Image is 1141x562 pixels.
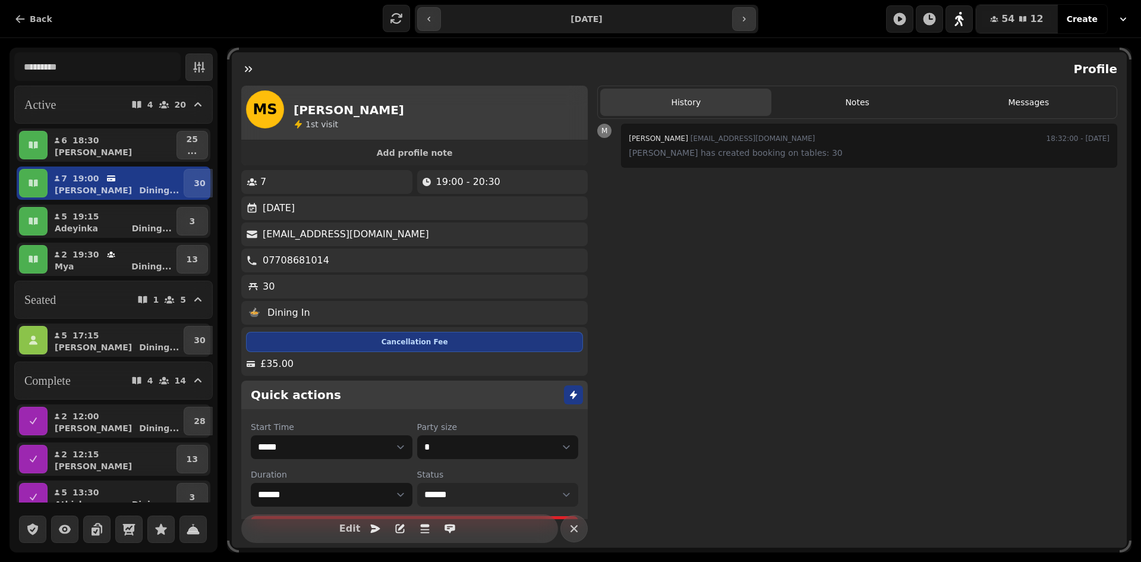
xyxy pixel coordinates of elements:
[24,291,56,308] h2: Seated
[260,175,266,189] p: 7
[311,120,321,129] span: st
[246,332,583,352] div: Cancellation Fee
[139,184,179,196] p: Dining ...
[14,362,213,400] button: Complete414
[1047,131,1110,146] time: 18:32:00 - [DATE]
[256,149,573,157] span: Add profile note
[55,422,132,434] p: [PERSON_NAME]
[14,281,213,319] button: Seated15
[1001,14,1014,24] span: 54
[61,448,68,460] p: 2
[260,357,294,371] p: £35.00
[73,486,99,498] p: 13:30
[147,376,153,385] p: 4
[175,101,186,109] p: 20
[194,334,205,346] p: 30
[1030,14,1043,24] span: 12
[61,249,68,260] p: 2
[55,184,132,196] p: [PERSON_NAME]
[190,491,196,503] p: 3
[176,483,208,511] button: 3
[294,102,404,118] h2: [PERSON_NAME]
[5,7,62,31] button: Back
[55,146,132,158] p: [PERSON_NAME]
[976,5,1058,33] button: 5412
[61,410,68,422] p: 2
[253,102,277,117] span: MS
[61,134,68,146] p: 6
[50,407,181,435] button: 212:00[PERSON_NAME]Dining...
[943,89,1114,116] button: Messages
[180,296,186,304] p: 5
[263,253,329,268] p: 07708681014
[601,127,607,134] span: M
[50,169,181,197] button: 719:00[PERSON_NAME]Dining...
[246,145,583,161] button: Add profile note
[176,245,208,274] button: 13
[184,169,215,197] button: 30
[73,172,99,184] p: 19:00
[24,372,71,389] h2: Complete
[73,329,99,341] p: 17:15
[50,245,174,274] button: 219:30MyaDining...
[251,469,412,481] label: Duration
[343,524,357,533] span: Edit
[1067,15,1098,23] span: Create
[251,421,412,433] label: Start Time
[73,134,99,146] p: 18:30
[771,89,943,116] button: Notes
[73,249,99,260] p: 19:30
[50,131,174,159] button: 618:30[PERSON_NAME]
[61,329,68,341] p: 5
[305,120,311,129] span: 1
[73,211,99,222] p: 19:15
[305,118,338,130] p: visit
[50,445,174,473] button: 212:15[PERSON_NAME]
[184,326,215,354] button: 30
[629,131,815,146] div: [EMAIL_ADDRESS][DOMAIN_NAME]
[187,145,198,157] p: ...
[263,280,275,294] p: 30
[1068,61,1117,77] h2: Profile
[55,341,132,353] p: [PERSON_NAME]
[338,517,362,541] button: Edit
[73,448,99,460] p: 12:15
[14,86,213,124] button: Active420
[139,422,179,434] p: Dining ...
[194,415,205,427] p: 28
[194,177,205,189] p: 30
[50,326,181,354] button: 517:15[PERSON_NAME]Dining...
[187,453,198,465] p: 13
[187,133,198,145] p: 25
[55,222,98,234] p: Adeyinka
[436,175,500,189] p: 19:00 - 20:30
[1057,5,1107,33] button: Create
[248,306,260,320] p: 🍲
[61,172,68,184] p: 7
[55,498,101,510] p: Athishaya
[61,211,68,222] p: 5
[251,387,341,403] h2: Quick actions
[147,101,153,109] p: 4
[190,215,196,227] p: 3
[30,15,52,23] span: Back
[153,296,159,304] p: 1
[417,421,579,433] label: Party size
[187,253,198,265] p: 13
[61,486,68,498] p: 5
[629,134,688,143] span: [PERSON_NAME]
[73,410,99,422] p: 12:00
[176,207,208,236] button: 3
[132,498,172,510] p: Dining ...
[184,407,215,435] button: 28
[131,260,171,272] p: Dining ...
[267,306,310,320] p: Dining In
[24,96,56,113] h2: Active
[50,483,174,511] button: 513:30AthishayaDining...
[263,201,295,215] p: [DATE]
[176,445,208,473] button: 13
[417,469,579,481] label: Status
[629,146,1110,160] p: [PERSON_NAME] has created booking on tables: 30
[132,222,172,234] p: Dining ...
[263,227,429,241] p: [EMAIL_ADDRESS][DOMAIN_NAME]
